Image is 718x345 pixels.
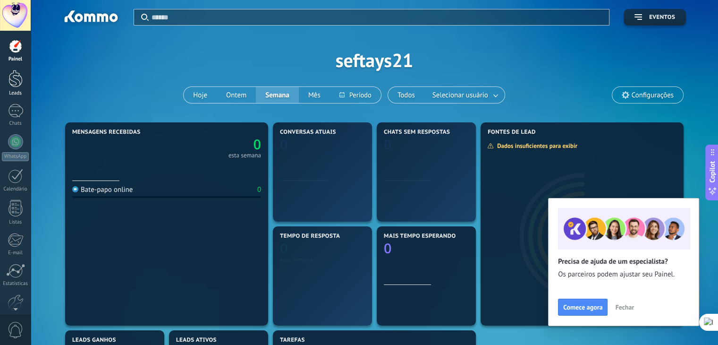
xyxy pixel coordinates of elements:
span: Selecionar usuário [431,89,490,102]
text: 0 [384,239,392,258]
span: Mensagens recebidas [72,129,140,136]
span: Conversas atuais [280,129,336,136]
div: esta semana [280,210,365,217]
div: Calendário [2,186,29,192]
div: Listas [2,219,29,225]
span: Mais tempo esperando [384,233,456,240]
span: Comece agora [563,304,602,310]
div: Bate-papo online [72,185,133,194]
span: Fontes de lead [488,129,536,136]
div: Painel [2,56,29,62]
button: Selecionar usuário [424,87,505,103]
div: Estatísticas [2,281,29,287]
div: Dados insuficientes para exibir [487,142,584,150]
span: Fechar [615,304,634,310]
span: Configurações [632,91,674,99]
button: Período [330,87,381,103]
button: Comece agora [558,299,608,316]
span: Leads ativos [176,337,217,344]
img: Bate-papo online [72,186,78,192]
span: Tarefas [280,337,305,344]
span: Tempo de resposta [280,233,340,240]
span: Leads ganhos [72,337,116,344]
div: esta semana [228,153,261,158]
button: Semana [256,87,299,103]
text: 0 [280,135,288,154]
div: 0 [257,185,261,194]
div: Leads [2,90,29,96]
text: 0 [280,239,288,258]
text: 0 [384,135,392,154]
span: Copilot [708,161,717,183]
button: Mês [299,87,330,103]
span: Eventos [649,14,675,21]
text: 0 [253,135,261,154]
button: Hoje [184,87,217,103]
div: esta semana [280,256,365,263]
div: WhatsApp [2,152,29,161]
button: Eventos [624,9,686,26]
button: Ontem [217,87,256,103]
a: 0 [167,135,261,154]
span: Chats sem respostas [384,129,450,136]
h2: Precisa de ajuda de um especialista? [558,257,689,266]
div: Chats [2,121,29,127]
div: esta semana [384,210,469,217]
button: Todos [388,87,424,103]
span: Os parceiros podem ajustar seu Painel. [558,270,689,279]
button: Fechar [611,300,638,314]
div: E-mail [2,250,29,256]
